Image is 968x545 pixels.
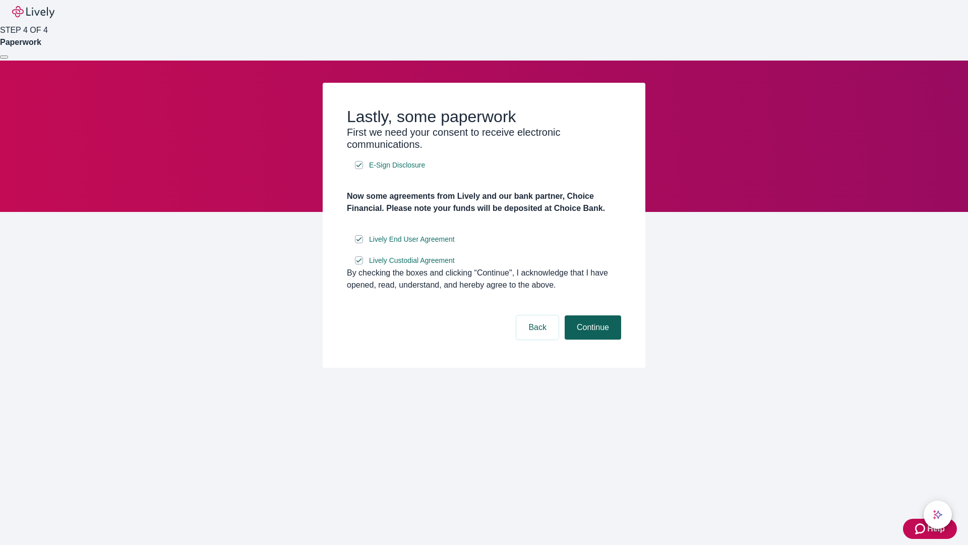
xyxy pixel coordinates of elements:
[12,6,54,18] img: Lively
[516,315,559,340] button: Back
[369,160,425,171] span: E-Sign Disclosure
[347,267,621,291] div: By checking the boxes and clicking “Continue", I acknowledge that I have opened, read, understand...
[369,255,455,266] span: Lively Custodial Agreement
[903,519,957,539] button: Zendesk support iconHelp
[367,233,457,246] a: e-sign disclosure document
[347,107,621,126] h2: Lastly, some paperwork
[367,159,427,172] a: e-sign disclosure document
[927,523,945,535] span: Help
[924,501,952,529] button: chat
[347,190,621,214] h4: Now some agreements from Lively and our bank partner, Choice Financial. Please note your funds wi...
[367,254,457,267] a: e-sign disclosure document
[347,126,621,150] h3: First we need your consent to receive electronic communications.
[933,510,943,520] svg: Lively AI Assistant
[369,234,455,245] span: Lively End User Agreement
[565,315,621,340] button: Continue
[915,523,927,535] svg: Zendesk support icon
